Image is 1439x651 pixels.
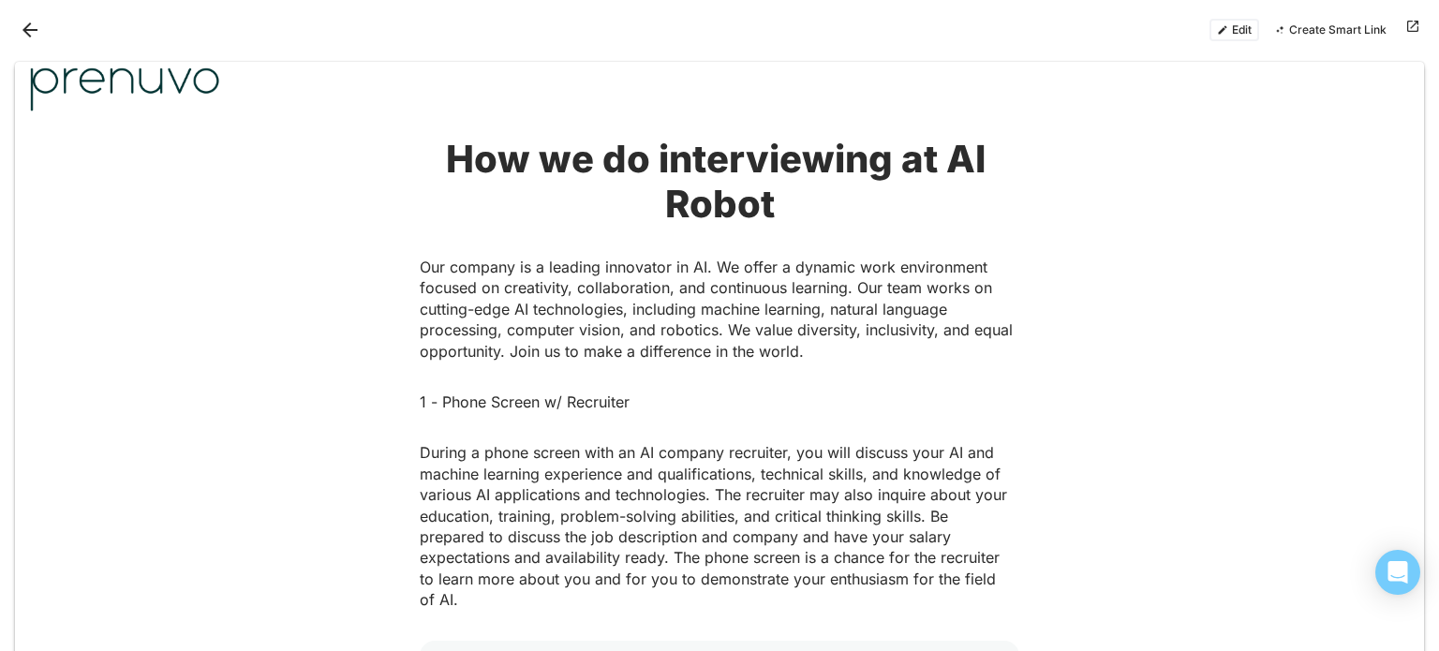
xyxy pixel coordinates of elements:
[420,257,1019,362] p: Our company is a leading innovator in AI. We offer a dynamic work environment focused on creativi...
[446,136,994,227] strong: How we do interviewing at AI Robot
[1209,19,1259,41] button: Edit
[420,392,1019,412] p: 1 - Phone Screen w/ Recruiter
[420,442,1019,610] p: During a phone screen with an AI company recruiter, you will discuss your AI and machine learning...
[1375,550,1420,595] div: Open Intercom Messenger
[15,15,45,45] button: Back
[1267,19,1394,41] button: Create Smart Link
[30,67,220,112] img: Prenuvo logo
